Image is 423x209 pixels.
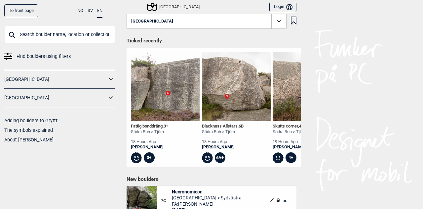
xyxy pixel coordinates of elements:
[286,152,296,163] div: 4+
[4,137,54,142] a: About [PERSON_NAME]
[202,139,244,145] div: 18 hours ago
[4,52,115,61] a: Find boulders using filters
[269,2,296,13] button: Login
[161,198,172,204] span: 7C
[299,124,304,129] span: 4+
[164,124,168,129] span: 3+
[273,129,306,135] div: Södra Boh > Tjörn
[148,3,200,11] div: [GEOGRAPHIC_DATA]
[202,129,244,135] div: Södra Boh > Tjörn
[131,139,168,145] div: 18 hours ago
[273,124,306,129] div: Skutts corner ,
[172,195,242,201] span: [GEOGRAPHIC_DATA] > Sydvästra
[131,144,168,150] a: [PERSON_NAME]
[4,75,107,84] a: [GEOGRAPHIC_DATA]
[127,176,296,183] h1: New boulders
[4,26,115,43] input: Search boulder name, location or collection
[172,201,242,207] span: FA: [PERSON_NAME]
[4,128,53,133] a: The symbols explained
[127,14,287,29] button: [GEOGRAPHIC_DATA]
[202,144,244,150] a: [PERSON_NAME]
[273,52,341,121] img: Skutts corner
[273,144,306,150] a: [PERSON_NAME]
[77,4,83,17] button: NO
[172,189,242,195] span: Necronomicon
[202,124,244,129] div: Blacknuss Allstars ,
[127,37,296,45] h1: Ticked recently
[17,52,71,61] span: Find boulders using filters
[97,4,102,18] button: EN
[88,4,93,17] button: SV
[239,124,244,129] span: 6B
[4,93,107,103] a: [GEOGRAPHIC_DATA]
[131,19,173,24] span: [GEOGRAPHIC_DATA]
[273,139,306,145] div: 19 hours ago
[4,118,58,123] a: Adding boulders to Gryttr
[131,124,168,129] div: Fattig bonddräng ,
[131,129,168,135] div: Södra Boh > Tjörn
[4,4,38,17] a: To front page
[215,152,226,163] div: 6A+
[202,52,271,121] img: Blacknuss Allstars
[131,52,200,121] img: Fattig bonddrang
[144,152,155,163] div: 3+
